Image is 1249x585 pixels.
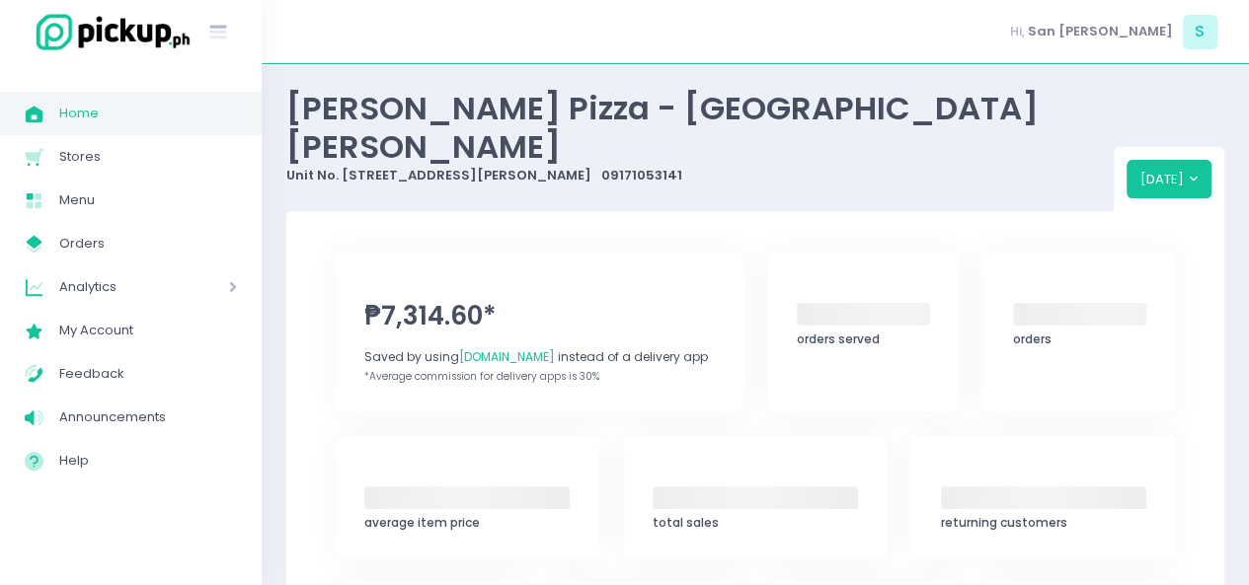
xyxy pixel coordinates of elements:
[59,274,173,300] span: Analytics
[336,436,599,558] a: ‌average item price
[364,348,714,366] div: Saved by using instead of a delivery app
[911,436,1175,558] a: ‌returning customers
[768,253,960,411] a: ‌orders served
[459,348,555,365] span: [DOMAIN_NAME]
[1013,330,1052,347] span: orders
[364,369,599,384] span: *Average commission for delivery apps is 30%
[941,486,1146,509] span: ‌
[653,514,719,531] span: total sales
[1010,22,1025,41] span: Hi,
[59,101,237,126] span: Home
[797,330,880,347] span: orders served
[286,89,1114,166] div: [PERSON_NAME] Pizza - [GEOGRAPHIC_DATA][PERSON_NAME]
[59,144,237,170] span: Stores
[797,303,930,326] span: ‌
[653,486,858,509] span: ‌
[25,11,193,53] img: logo
[59,361,237,387] span: Feedback
[1127,160,1212,197] button: [DATE]
[59,231,237,256] span: Orders
[1028,22,1173,41] span: San [PERSON_NAME]
[624,436,888,558] a: ‌total sales
[983,253,1175,411] a: ‌orders
[364,297,714,335] span: ₱7,314.60*
[59,318,237,343] span: My Account
[1183,15,1217,49] span: S
[286,166,1114,185] div: Unit No. [STREET_ADDRESS][PERSON_NAME] 09171053141
[59,448,237,474] span: Help
[364,514,480,531] span: average item price
[1013,303,1146,326] span: ‌
[59,404,237,430] span: Announcements
[941,514,1067,531] span: returning customers
[59,187,237,213] span: Menu
[364,486,570,509] span: ‌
